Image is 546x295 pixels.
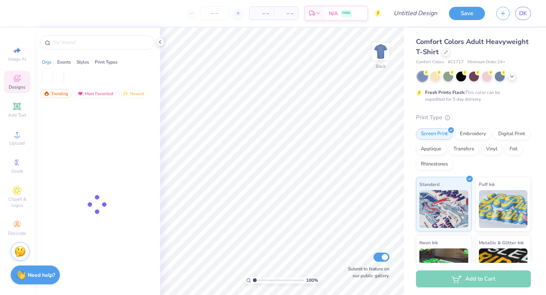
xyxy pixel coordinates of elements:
[479,190,528,228] img: Puff Ink
[40,89,72,98] div: Trending
[449,144,479,155] div: Transfers
[4,196,30,208] span: Clipart & logos
[119,89,148,98] div: Newest
[9,140,25,146] span: Upload
[416,128,453,140] div: Screen Print
[449,7,485,20] button: Save
[11,168,23,174] span: Greek
[479,239,524,247] span: Metallic & Glitter Ink
[419,180,439,188] span: Standard
[28,272,55,279] strong: Need help?
[373,44,388,59] img: Back
[479,180,495,188] span: Puff Ink
[416,144,446,155] div: Applique
[419,248,468,286] img: Neon Ink
[455,128,491,140] div: Embroidery
[468,59,505,66] span: Minimum Order: 24 +
[448,59,464,66] span: # C1717
[306,277,318,284] span: 100 %
[342,11,350,16] span: FREE
[329,9,338,17] span: N/A
[77,59,89,66] div: Styles
[200,6,229,20] input: – –
[416,113,531,122] div: Print Type
[493,128,530,140] div: Digital Print
[505,144,522,155] div: Foil
[481,144,502,155] div: Vinyl
[519,9,527,18] span: DK
[44,91,50,96] img: trending.gif
[122,91,129,96] img: Newest.gif
[77,91,83,96] img: most_fav.gif
[416,37,529,56] span: Comfort Colors Adult Heavyweight T-Shirt
[416,59,444,66] span: Comfort Colors
[9,84,25,90] span: Designs
[8,112,26,118] span: Add Text
[376,63,386,70] div: Back
[8,230,26,236] span: Decorate
[515,7,531,20] a: DK
[52,39,149,46] input: Try "Alpha"
[419,239,438,247] span: Neon Ink
[95,59,118,66] div: Print Types
[57,59,71,66] div: Events
[388,6,443,21] input: Untitled Design
[254,9,269,17] span: – –
[42,59,52,66] div: Orgs
[74,89,117,98] div: Most Favorited
[416,159,453,170] div: Rhinestones
[425,89,518,103] div: This color can be expedited for 5 day delivery.
[344,265,389,279] label: Submit to feature on our public gallery.
[278,9,293,17] span: – –
[419,190,468,228] img: Standard
[8,56,26,62] span: Image AI
[425,89,465,95] strong: Fresh Prints Flash:
[479,248,528,286] img: Metallic & Glitter Ink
